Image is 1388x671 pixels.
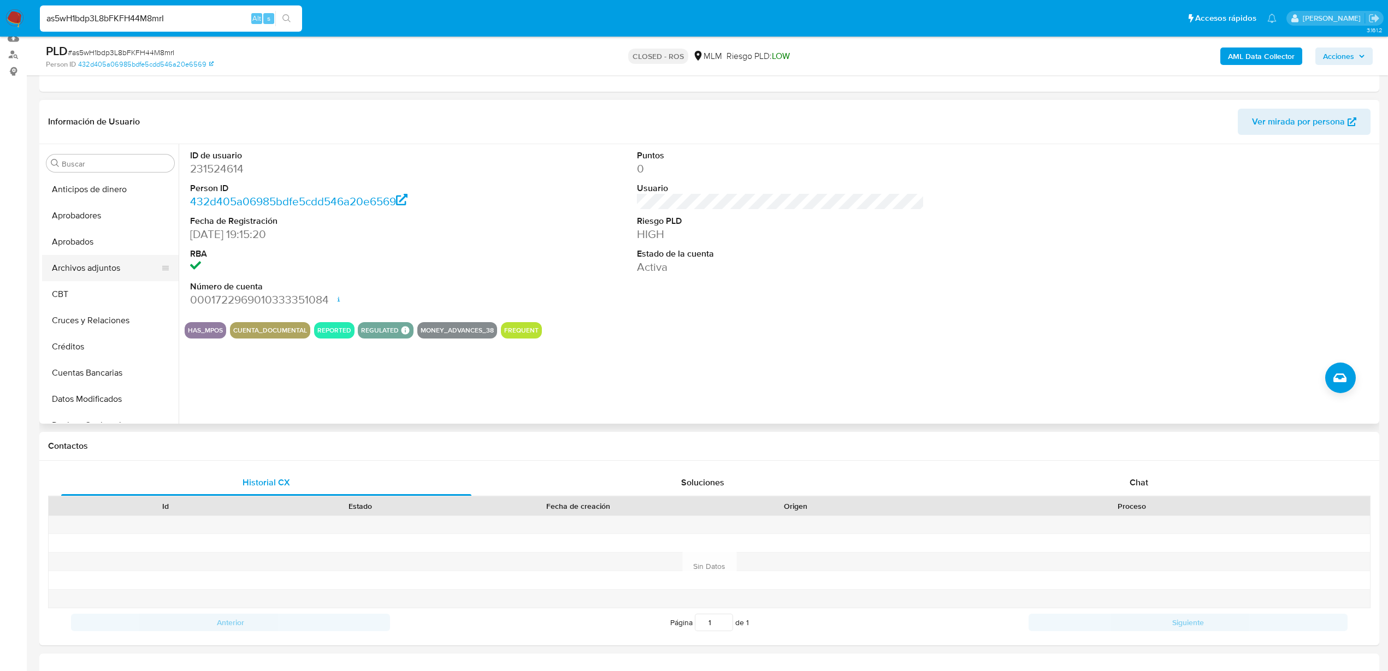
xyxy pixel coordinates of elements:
[75,501,255,512] div: Id
[727,50,790,62] span: Riesgo PLD:
[1368,13,1380,24] a: Salir
[68,47,174,58] span: # as5wH1bdp3L8bFKFH44M8mrI
[62,159,170,169] input: Buscar
[190,292,477,307] dd: 0001722969010333351084
[1228,47,1295,65] b: AML Data Collector
[48,116,140,127] h1: Información de Usuario
[190,227,477,242] dd: [DATE] 19:15:20
[190,215,477,227] dt: Fecha de Registración
[637,248,924,260] dt: Estado de la cuenta
[637,161,924,176] dd: 0
[1220,47,1302,65] button: AML Data Collector
[637,182,924,194] dt: Usuario
[772,50,790,62] span: LOW
[42,360,179,386] button: Cuentas Bancarias
[71,614,390,631] button: Anterior
[1267,14,1277,23] a: Notificaciones
[42,334,179,360] button: Créditos
[670,614,749,631] span: Página de
[190,161,477,176] dd: 231524614
[1195,13,1256,24] span: Accesos rápidos
[51,159,60,168] button: Buscar
[637,227,924,242] dd: HIGH
[275,11,298,26] button: search-icon
[901,501,1362,512] div: Proceso
[78,60,214,69] a: 432d405a06985bdfe5cdd546a20e6569
[1238,109,1371,135] button: Ver mirada por persona
[243,476,290,489] span: Historial CX
[190,150,477,162] dt: ID de usuario
[637,150,924,162] dt: Puntos
[48,441,1371,452] h1: Contactos
[1367,26,1383,34] span: 3.161.2
[42,255,170,281] button: Archivos adjuntos
[1029,614,1348,631] button: Siguiente
[40,11,302,26] input: Buscar usuario o caso...
[190,193,407,209] a: 432d405a06985bdfe5cdd546a20e6569
[270,501,450,512] div: Estado
[190,281,477,293] dt: Número de cuenta
[42,307,179,334] button: Cruces y Relaciones
[637,215,924,227] dt: Riesgo PLD
[267,13,270,23] span: s
[681,476,724,489] span: Soluciones
[42,281,179,307] button: CBT
[746,617,749,628] span: 1
[46,60,76,69] b: Person ID
[706,501,885,512] div: Origen
[1315,47,1373,65] button: Acciones
[628,49,688,64] p: CLOSED - ROS
[1252,109,1345,135] span: Ver mirada por persona
[1323,47,1354,65] span: Acciones
[46,42,68,60] b: PLD
[42,386,179,412] button: Datos Modificados
[1303,13,1365,23] p: cesar.gonzalez@mercadolibre.com.mx
[42,229,179,255] button: Aprobados
[42,203,179,229] button: Aprobadores
[190,182,477,194] dt: Person ID
[465,501,690,512] div: Fecha de creación
[42,176,179,203] button: Anticipos de dinero
[693,50,722,62] div: MLM
[42,412,179,438] button: Devices Geolocation
[637,259,924,275] dd: Activa
[190,248,477,260] dt: RBA
[1130,476,1148,489] span: Chat
[252,13,261,23] span: Alt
